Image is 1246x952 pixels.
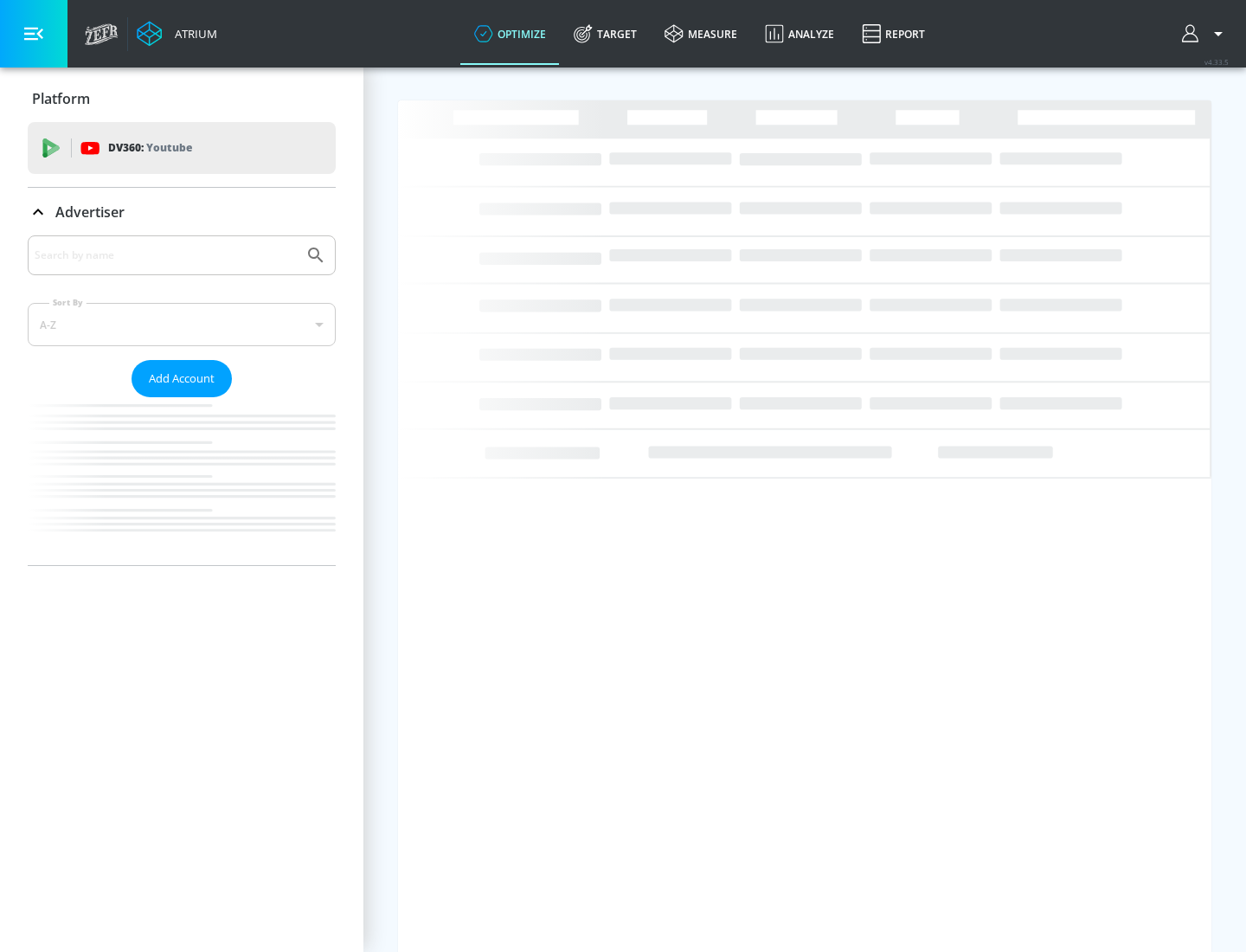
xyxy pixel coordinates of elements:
p: Platform [32,89,90,108]
div: Atrium [168,26,217,42]
button: Add Account [132,360,232,397]
span: v 4.33.5 [1204,57,1229,67]
nav: list of Advertiser [28,397,336,565]
a: measure [651,3,751,65]
a: Atrium [137,21,217,47]
a: Analyze [751,3,848,65]
span: Add Account [149,369,215,389]
div: Platform [28,74,336,123]
label: Sort By [49,297,87,308]
div: A-Z [28,303,336,346]
div: Advertiser [28,235,336,565]
div: DV360: Youtube [28,122,336,174]
a: Target [560,3,651,65]
a: optimize [460,3,560,65]
a: Report [848,3,939,65]
p: Advertiser [55,203,125,222]
p: Youtube [146,138,192,157]
div: Advertiser [28,188,336,236]
input: Search by name [35,244,297,267]
p: DV360: [108,138,192,158]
